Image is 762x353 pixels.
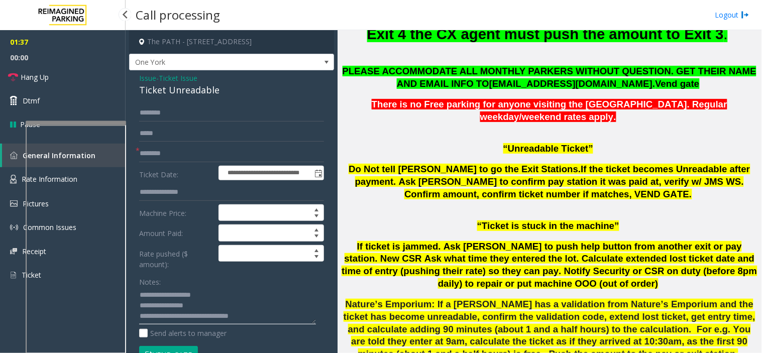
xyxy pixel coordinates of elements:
span: . [724,26,728,42]
span: Ticket [22,270,41,280]
span: Increase value [309,246,323,254]
label: Notes: [139,273,161,287]
a: Logout [715,10,749,20]
span: Pictures [23,199,49,208]
img: 'icon' [10,200,18,207]
span: If ticket is jammed. Ask [PERSON_NAME] to push help button from another exit or pay station. New ... [342,241,757,289]
span: General Information [23,151,95,160]
span: Dtmf [23,95,40,106]
label: Rate pushed ($ amount): [137,245,216,270]
span: Decrease value [309,233,323,241]
span: Do Not tell [PERSON_NAME] to go the Exit Stations. [349,164,581,174]
span: Vend gate [656,78,700,89]
span: Pause [20,119,40,130]
span: [EMAIL_ADDRESS][DOMAIN_NAME]. [489,78,656,89]
h4: The PATH - [STREET_ADDRESS] [129,30,334,54]
img: 'icon' [10,248,17,255]
img: 'icon' [10,175,17,184]
label: Amount Paid: [137,224,216,242]
span: One York [130,54,293,70]
span: Decrease value [309,213,323,221]
label: Send alerts to manager [139,328,227,338]
span: Increase value [309,225,323,233]
span: PLEASE ACCOMMODATE ALL MONTHLY PARKERS WITHOUT QUESTION. GET THEIR NAME AND EMAIL INFO TO [343,66,757,89]
div: Ticket Unreadable [139,83,324,97]
img: 'icon' [10,152,18,159]
span: If the ticket becomes Unreadable after payment. Ask [PERSON_NAME] to confirm pay station it was p... [355,164,750,199]
span: Receipt [22,247,46,256]
span: - [156,73,197,83]
a: General Information [2,144,126,167]
span: Toggle popup [312,166,323,180]
img: 'icon' [10,271,17,280]
span: “Ticket is stuck in the machine” [477,220,619,231]
h3: Call processing [131,3,225,27]
span: Hang Up [21,72,49,82]
span: “Unreadable Ticket” [503,143,593,154]
span: Common Issues [23,222,76,232]
span: Decrease value [309,254,323,262]
span: There is no Free parking for anyone visiting the [GEOGRAPHIC_DATA]. Regular weekday/weekend rates... [372,99,727,122]
span: Increase value [309,205,323,213]
span: Issue [139,73,156,83]
img: 'icon' [10,223,18,231]
img: logout [741,10,749,20]
label: Machine Price: [137,204,216,221]
span: Rate Information [22,174,77,184]
span: Ticket Issue [159,73,197,83]
label: Ticket Date: [137,166,216,181]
